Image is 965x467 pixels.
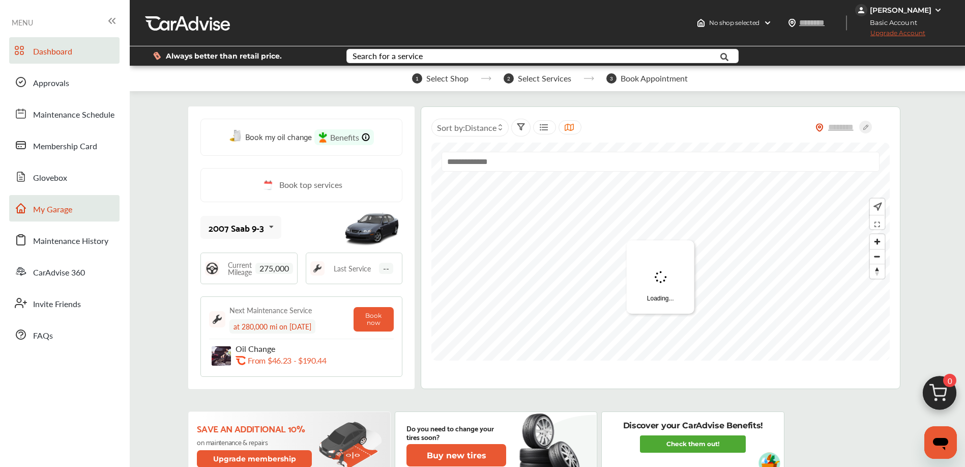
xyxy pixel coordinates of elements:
div: Loading... [627,240,694,314]
button: Zoom out [870,249,885,264]
span: FAQs [33,329,53,343]
img: header-divider.bc55588e.svg [846,15,847,31]
img: location_vector.a44bc228.svg [788,19,796,27]
img: cal_icon.0803b883.svg [261,179,274,191]
span: Upgrade Account [855,29,925,42]
img: cart_icon.3d0951e8.svg [915,371,964,420]
span: Select Shop [426,74,469,83]
span: MENU [12,18,33,26]
img: dollor_label_vector.a70140d1.svg [153,51,161,60]
iframe: Button to launch messaging window [924,426,957,459]
img: mobile_4222_st0640_046.jpg [341,205,402,251]
a: Maintenance Schedule [9,100,120,127]
span: Maintenance Schedule [33,108,114,122]
a: CarAdvise 360 [9,258,120,285]
span: No shop selected [709,19,759,27]
span: Invite Friends [33,298,81,311]
span: Approvals [33,77,69,90]
img: oil-change-thumb.jpg [212,346,231,366]
img: maintenance_logo [310,261,325,276]
span: Book my oil change [245,129,312,143]
div: 2007 Saab 9-3 [209,223,264,233]
span: Basic Account [856,17,925,28]
span: Distance [465,122,496,133]
img: jVpblrzwTbfkPYzPPzSLxeg0AAAAASUVORK5CYII= [855,4,867,16]
img: instacart-icon.73bd83c2.svg [318,132,328,143]
button: Reset bearing to north [870,264,885,279]
span: Book Appointment [621,74,688,83]
span: Book top services [279,179,342,191]
span: Glovebox [33,172,67,185]
a: Membership Card [9,132,120,158]
a: My Garage [9,195,120,222]
button: Zoom in [870,234,885,249]
a: Buy new tires [406,444,508,466]
span: Sort by : [437,122,496,133]
div: Next Maintenance Service [229,305,312,315]
img: maintenance_logo [209,311,225,327]
div: at 280,000 mi on [DATE] [229,319,315,334]
span: Select Services [518,74,571,83]
div: [PERSON_NAME] [870,6,931,15]
img: header-home-logo.8d720a4f.svg [697,19,705,27]
img: border-line.da1032d4.svg [209,339,393,339]
a: Approvals [9,69,120,95]
canvas: Map [431,143,890,361]
a: Glovebox [9,163,120,190]
span: Always better than retail price. [166,52,282,60]
a: Book my oil change [229,129,312,145]
p: Oil Change [236,344,347,353]
span: Current Mileage [224,261,255,276]
p: Discover your CarAdvise Benefits! [623,420,763,431]
p: From $46.23 - $190.44 [248,355,326,365]
img: info-Icon.6181e609.svg [362,133,370,142]
img: header-down-arrow.9dd2ce7d.svg [764,19,772,27]
span: Maintenance History [33,235,108,248]
a: Invite Friends [9,290,120,316]
img: stepper-arrow.e24c07c6.svg [583,76,594,80]
span: 0 [943,374,956,387]
a: Dashboard [9,37,120,64]
p: Save an additional 10% [197,423,313,434]
span: Benefits [330,131,359,143]
span: 3 [606,73,617,84]
a: Maintenance History [9,227,120,253]
span: My Garage [33,203,72,216]
img: location_vector_orange.38f05af8.svg [815,123,824,132]
button: Buy new tires [406,444,506,466]
span: CarAdvise 360 [33,266,85,280]
span: Last Service [334,265,371,272]
span: Membership Card [33,140,97,153]
button: Book now [354,307,394,332]
span: -- [379,263,393,274]
div: Search for a service [353,52,423,60]
img: stepper-arrow.e24c07c6.svg [481,76,491,80]
span: Dashboard [33,45,72,59]
p: on maintenance & repairs [197,438,313,446]
a: Check them out! [640,435,746,453]
span: 1 [412,73,422,84]
img: steering_logo [205,261,219,276]
p: Do you need to change your tires soon? [406,424,506,441]
span: 2 [504,73,514,84]
span: 275,000 [255,263,293,274]
img: oil-change.e5047c97.svg [229,130,243,143]
img: recenter.ce011a49.svg [871,201,882,212]
img: WGsFRI8htEPBVLJbROoPRyZpYNWhNONpIPPETTm6eUC0GeLEiAAAAAElFTkSuQmCC [934,6,942,14]
a: Book top services [200,168,402,202]
a: FAQs [9,321,120,348]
